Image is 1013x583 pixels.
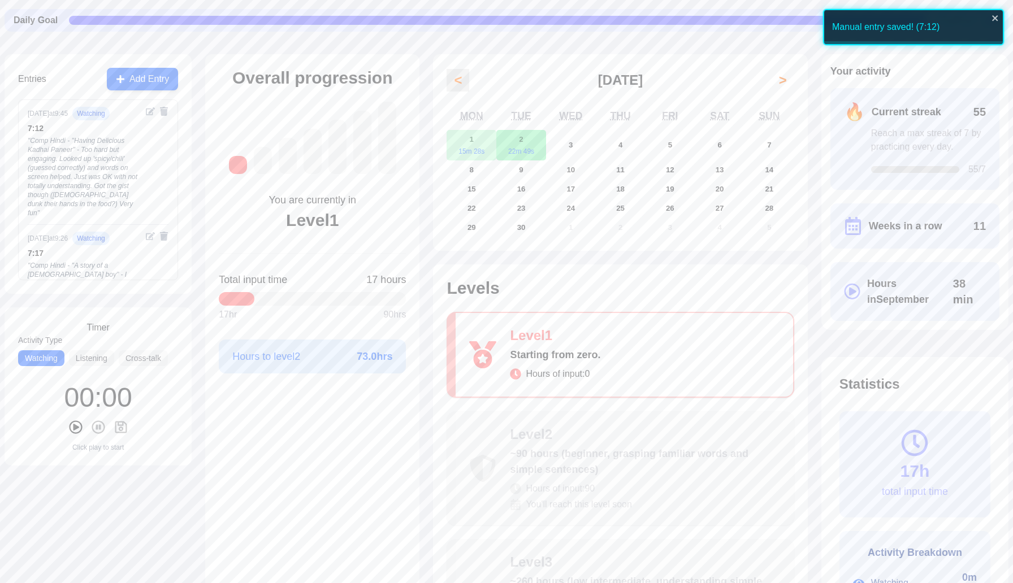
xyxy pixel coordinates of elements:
abbr: September 25, 2025 [616,204,625,212]
div: 00 : 00 [64,384,132,411]
div: You are currently in [269,192,356,208]
h2: Levels [447,278,794,298]
abbr: September 26, 2025 [666,204,674,212]
button: September 11, 2025 [596,160,646,180]
abbr: Wednesday [559,110,582,121]
div: 7 : 17 [28,247,141,259]
h2: Your activity [830,63,999,79]
div: Level 2 [510,425,780,443]
h2: Overall progression [232,68,392,88]
abbr: September 4, 2025 [618,141,622,149]
abbr: September 21, 2025 [765,185,773,193]
div: Level 7: ~2,625 hours (near-native, understanding most media and conversations fluently) [378,102,396,174]
abbr: September 15, 2025 [467,185,476,193]
abbr: September 18, 2025 [616,185,625,193]
div: [DATE] at 9:45 [28,109,68,118]
span: Total input time [219,272,287,288]
div: " Comp Hindi - "A story of a [DEMOGRAPHIC_DATA] boy" - I could pick up on some stuff and follow t... [28,261,141,406]
button: > [772,69,794,92]
div: Level 5: ~1,050 hours (high intermediate, understanding most everyday content) [328,120,347,174]
button: September 16, 2025 [496,180,546,199]
abbr: September 2, 2025 [519,135,523,143]
abbr: September 27, 2025 [716,204,724,212]
button: Edit entry [146,107,155,116]
button: October 3, 2025 [645,218,695,237]
abbr: September 19, 2025 [666,185,674,193]
abbr: September 28, 2025 [765,204,773,212]
abbr: September 16, 2025 [517,185,526,193]
button: September 12, 2025 [645,160,695,180]
span: watching [72,232,110,245]
abbr: September 10, 2025 [566,166,575,174]
button: September 8, 2025 [447,160,496,180]
abbr: September 17, 2025 [566,185,575,193]
abbr: Monday [460,110,483,121]
button: October 5, 2025 [744,218,794,237]
div: Click play to start [72,443,124,452]
button: September 25, 2025 [596,199,646,218]
span: 73.0 hrs [357,349,392,364]
abbr: October 5, 2025 [767,223,771,232]
button: September 1, 202515m 28s [447,130,496,160]
button: Add Entry [107,68,178,90]
h3: Entries [18,72,46,86]
div: total input time [882,484,948,499]
abbr: September 6, 2025 [717,141,721,149]
button: September 7, 2025 [744,130,794,160]
button: September 27, 2025 [695,199,744,218]
button: September 17, 2025 [546,180,596,199]
abbr: Thursday [611,110,631,121]
button: September 4, 2025 [596,130,646,160]
button: September 15, 2025 [447,180,496,199]
abbr: September 24, 2025 [566,204,575,212]
span: > [779,71,787,89]
span: Hours to level 2 [232,349,300,364]
button: September 30, 2025 [496,218,546,237]
div: 17h [901,461,930,481]
span: Daily Goal [14,14,58,27]
div: Reach a max streak of 7 by practicing every day. [871,127,986,154]
button: Watching [18,350,64,366]
div: 15m 28s [447,147,496,156]
abbr: Friday [662,110,678,121]
div: 22m 49s [496,147,546,156]
span: 90 hrs [383,308,406,321]
button: September 18, 2025 [596,180,646,199]
button: September 10, 2025 [546,160,596,180]
button: September 14, 2025 [744,160,794,180]
button: September 5, 2025 [645,130,695,160]
button: Delete entry [159,107,168,116]
abbr: Sunday [759,110,780,121]
button: September 19, 2025 [645,180,695,199]
abbr: October 2, 2025 [618,223,622,232]
button: close [992,14,999,23]
button: < [447,69,469,92]
span: watching [72,107,110,120]
button: September 26, 2025 [645,199,695,218]
abbr: October 3, 2025 [668,223,672,232]
span: Click to toggle between decimal and time format [366,272,406,288]
span: 55 /7 [968,163,986,176]
button: Delete entry [159,232,168,241]
button: September 29, 2025 [447,218,496,237]
abbr: September 13, 2025 [716,166,724,174]
div: Level 4: ~525 hours (intermediate, understanding more complex conversations) [304,129,322,174]
span: Hours of input: 0 [526,367,590,381]
div: Starting from zero. [510,347,779,363]
button: Listening [69,350,114,366]
div: [DATE] at 9:26 [28,234,68,243]
abbr: September 22, 2025 [467,204,476,212]
button: September 20, 2025 [695,180,744,199]
abbr: October 4, 2025 [717,223,721,232]
abbr: September 11, 2025 [616,166,625,174]
h3: Activity Breakdown [853,545,977,560]
span: < [454,71,462,89]
abbr: September 29, 2025 [467,223,476,232]
abbr: Saturday [710,110,729,121]
div: Level 1: Starting from zero. [229,156,247,174]
button: September 3, 2025 [546,130,596,160]
button: October 4, 2025 [695,218,744,237]
button: September 23, 2025 [496,199,546,218]
span: Current streak [872,104,941,120]
abbr: September 7, 2025 [767,141,771,149]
